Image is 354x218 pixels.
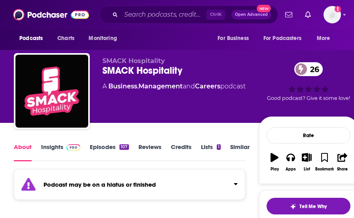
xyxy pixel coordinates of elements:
a: About [14,143,32,161]
button: Apps [283,148,299,176]
img: User Profile [324,6,341,23]
span: and [183,82,195,90]
button: Play [267,148,283,176]
a: 26 [294,62,323,76]
span: Monitoring [89,33,117,44]
img: Podchaser - Follow, Share and Rate Podcasts [13,7,89,22]
span: Tell Me Why [299,203,327,210]
div: Bookmark [315,167,334,172]
img: SMACK Hospitality [15,55,88,128]
button: open menu [212,31,259,46]
span: For Podcasters [263,33,301,44]
img: tell me why sparkle [290,203,296,210]
div: Rate [267,127,350,143]
button: open menu [83,31,127,46]
a: Similar [230,143,250,161]
span: SMACK Hospitality [102,57,165,65]
div: Search podcasts, credits, & more... [99,6,278,24]
a: Management [138,82,183,90]
span: Logged in as evafrank [324,6,341,23]
img: Podchaser Pro [66,144,80,151]
button: List [299,148,315,176]
a: Lists1 [201,143,221,161]
svg: Add a profile image [335,6,341,12]
div: Apps [286,167,296,172]
span: Open Advanced [235,13,268,17]
div: Share [337,167,348,172]
span: , [137,82,138,90]
span: New [257,5,271,12]
a: Show notifications dropdown [302,8,314,21]
span: Charts [57,33,74,44]
button: open menu [258,31,313,46]
button: Open AdvancedNew [231,10,271,19]
div: A podcast [102,82,246,91]
span: Ctrl K [206,10,225,20]
div: List [304,167,310,172]
span: Good podcast? Give it some love! [267,95,350,101]
div: 1 [217,144,221,150]
button: tell me why sparkleTell Me Why [267,198,350,214]
a: Careers [195,82,220,90]
button: open menu [311,31,340,46]
div: 107 [119,144,129,150]
button: Share [334,148,350,176]
span: Podcasts [19,33,43,44]
button: open menu [14,31,53,46]
a: Reviews [138,143,161,161]
input: Search podcasts, credits, & more... [121,8,206,21]
a: Credits [171,143,191,161]
section: Click to expand status details [14,174,245,200]
a: Charts [52,31,79,46]
span: For Business [218,33,249,44]
span: More [317,33,330,44]
a: Business [108,82,137,90]
div: Play [271,167,279,172]
button: Show profile menu [324,6,341,23]
a: Episodes107 [90,143,129,161]
button: Bookmark [315,148,334,176]
a: Show notifications dropdown [282,8,295,21]
a: InsightsPodchaser Pro [41,143,80,161]
strong: Podcast may be on a hiatus or finished [44,181,156,188]
span: 26 [302,62,323,76]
